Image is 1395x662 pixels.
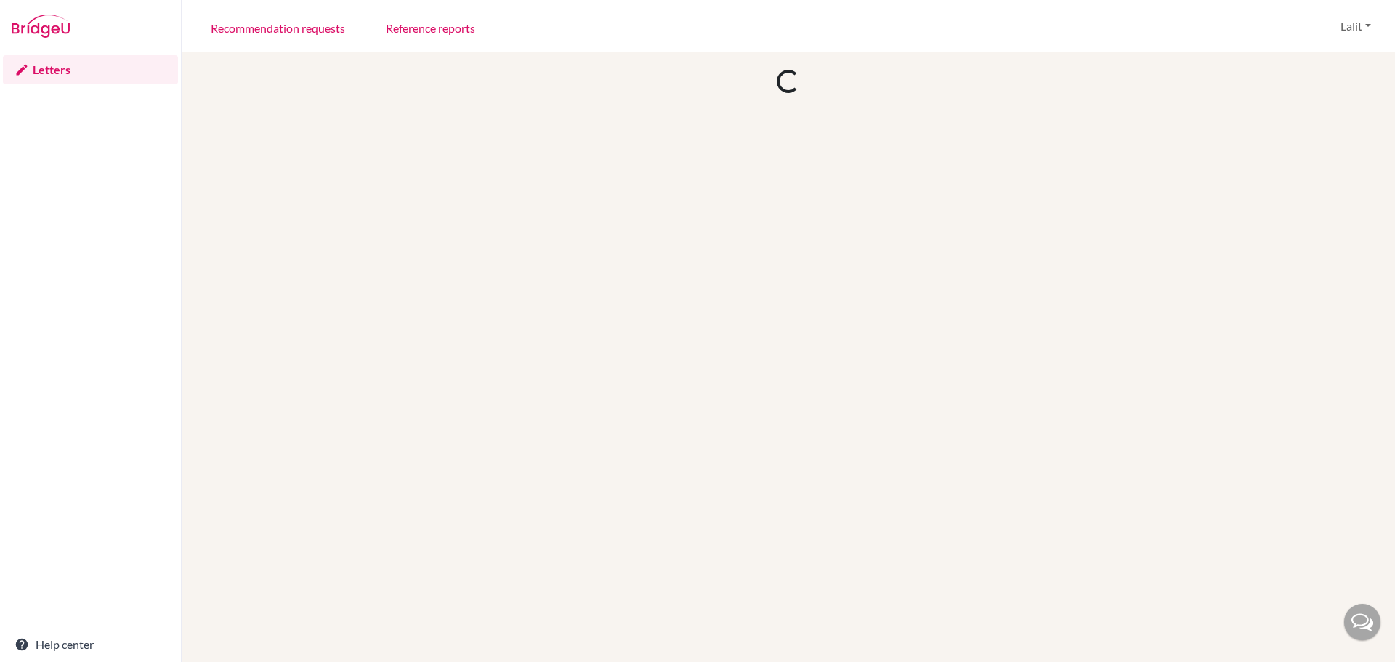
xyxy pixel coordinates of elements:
[1334,12,1378,40] button: Lalit
[199,2,357,52] a: Recommendation requests
[12,15,70,38] img: Bridge-U
[777,70,800,93] div: Loading...
[3,630,178,659] a: Help center
[374,2,487,52] a: Reference reports
[3,55,178,84] a: Letters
